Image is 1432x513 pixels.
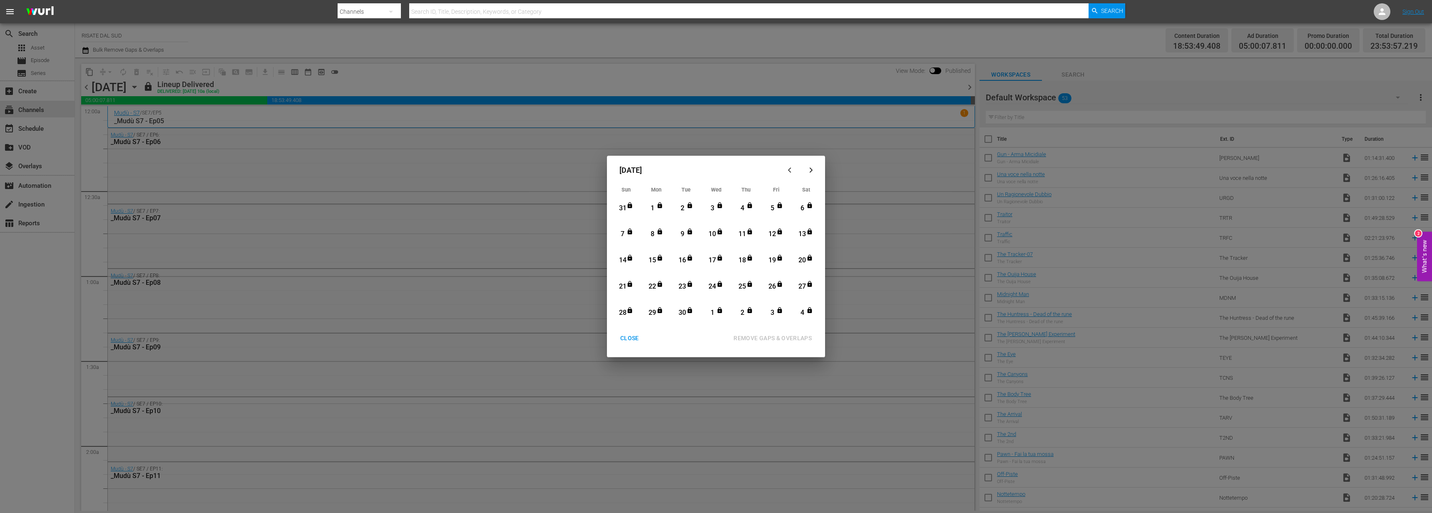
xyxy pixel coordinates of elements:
[617,229,628,239] div: 7
[797,256,808,265] div: 20
[610,331,649,346] button: CLOSE
[737,204,748,213] div: 4
[617,308,628,318] div: 28
[647,256,658,265] div: 15
[20,2,60,22] img: ans4CAIJ8jUAAAAAAAAAAAAAAAAAAAAAAAAgQb4GAAAAAAAAAAAAAAAAAAAAAAAAJMjXAAAAAAAAAAAAAAAAAAAAAAAAgAT5G...
[802,187,810,193] span: Sat
[707,282,718,291] div: 24
[622,187,631,193] span: Sun
[707,229,718,239] div: 10
[651,187,661,193] span: Mon
[677,229,688,239] div: 9
[767,256,778,265] div: 19
[677,256,688,265] div: 16
[767,204,778,213] div: 5
[1415,230,1422,237] div: 2
[647,229,658,239] div: 8
[647,308,658,318] div: 29
[797,229,808,239] div: 13
[617,256,628,265] div: 14
[737,282,748,291] div: 25
[737,308,748,318] div: 2
[737,256,748,265] div: 18
[1402,8,1424,15] a: Sign Out
[617,204,628,213] div: 31
[707,256,718,265] div: 17
[681,187,691,193] span: Tue
[797,308,808,318] div: 4
[611,160,781,180] div: [DATE]
[647,282,658,291] div: 22
[797,282,808,291] div: 27
[617,282,628,291] div: 21
[1417,232,1432,281] button: Open Feedback Widget
[677,308,688,318] div: 30
[767,308,778,318] div: 3
[741,187,751,193] span: Thu
[707,204,718,213] div: 3
[677,282,688,291] div: 23
[677,204,688,213] div: 2
[1101,3,1123,18] span: Search
[773,187,779,193] span: Fri
[647,204,658,213] div: 1
[797,204,808,213] div: 6
[767,229,778,239] div: 12
[614,333,646,344] div: CLOSE
[611,184,821,326] div: Month View
[707,308,718,318] div: 1
[5,7,15,17] span: menu
[711,187,721,193] span: Wed
[767,282,778,291] div: 26
[737,229,748,239] div: 11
